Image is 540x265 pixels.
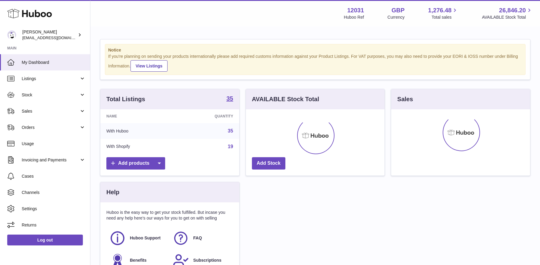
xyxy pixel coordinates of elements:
a: Add Stock [252,157,285,170]
a: 1,276.48 Total sales [428,6,459,20]
span: Stock [22,92,79,98]
h3: Sales [397,95,413,103]
div: [PERSON_NAME] [22,29,77,41]
a: 35 [226,95,233,103]
td: With Huboo [100,123,175,139]
strong: 35 [226,95,233,101]
strong: GBP [391,6,404,14]
span: Orders [22,125,79,130]
h3: AVAILABLE Stock Total [252,95,319,103]
a: Huboo Support [109,230,167,246]
th: Name [100,109,175,123]
h3: Help [106,188,119,196]
span: Invoicing and Payments [22,157,79,163]
a: 35 [228,128,233,133]
span: 1,276.48 [428,6,452,14]
span: Total sales [432,14,458,20]
a: 26,846.20 AVAILABLE Stock Total [482,6,533,20]
p: Huboo is the easy way to get your stock fulfilled. But incase you need any help here's our ways f... [106,210,233,221]
span: FAQ [193,235,202,241]
span: My Dashboard [22,60,86,65]
span: Usage [22,141,86,147]
a: 19 [228,144,233,149]
strong: 12031 [347,6,364,14]
th: Quantity [175,109,239,123]
a: View Listings [130,60,168,72]
a: Log out [7,235,83,245]
span: Channels [22,190,86,195]
div: If you're planning on sending your products internationally please add required customs informati... [108,54,522,72]
h3: Total Listings [106,95,145,103]
span: Settings [22,206,86,212]
td: With Shopify [100,139,175,154]
span: Subscriptions [193,257,221,263]
img: admin@makewellforyou.com [7,30,16,39]
span: Cases [22,173,86,179]
a: FAQ [173,230,230,246]
div: Huboo Ref [344,14,364,20]
span: AVAILABLE Stock Total [482,14,533,20]
span: Listings [22,76,79,82]
span: Sales [22,108,79,114]
a: Add products [106,157,165,170]
span: Returns [22,222,86,228]
span: 26,846.20 [499,6,526,14]
div: Currency [388,14,405,20]
span: Benefits [130,257,146,263]
span: [EMAIL_ADDRESS][DOMAIN_NAME] [22,35,89,40]
strong: Notice [108,47,522,53]
span: Huboo Support [130,235,161,241]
